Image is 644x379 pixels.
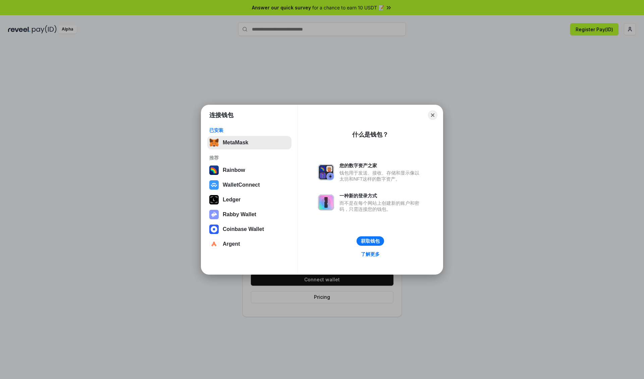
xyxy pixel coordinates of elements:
[209,127,289,133] div: 已安装
[223,167,245,173] div: Rainbow
[223,182,260,188] div: WalletConnect
[223,241,240,247] div: Argent
[209,225,219,234] img: svg+xml,%3Csvg%20width%3D%2228%22%20height%3D%2228%22%20viewBox%3D%220%200%2028%2028%22%20fill%3D...
[223,226,264,232] div: Coinbase Wallet
[428,110,437,120] button: Close
[209,111,233,119] h1: 连接钱包
[207,223,291,236] button: Coinbase Wallet
[357,250,384,258] a: 了解更多
[207,178,291,192] button: WalletConnect
[207,136,291,149] button: MetaMask
[207,163,291,177] button: Rainbow
[352,131,388,139] div: 什么是钱包？
[223,211,256,218] div: Rabby Wallet
[209,239,219,249] img: svg+xml,%3Csvg%20width%3D%2228%22%20height%3D%2228%22%20viewBox%3D%220%200%2028%2028%22%20fill%3D...
[207,237,291,251] button: Argent
[209,138,219,147] img: svg+xml,%3Csvg%20fill%3D%22none%22%20height%3D%2233%22%20viewBox%3D%220%200%2035%2033%22%20width%...
[318,164,334,180] img: svg+xml,%3Csvg%20xmlns%3D%22http%3A%2F%2Fwww.w3.org%2F2000%2Fsvg%22%20fill%3D%22none%22%20viewBox...
[209,210,219,219] img: svg+xml,%3Csvg%20xmlns%3D%22http%3A%2F%2Fwww.w3.org%2F2000%2Fsvg%22%20fill%3D%22none%22%20viewBox...
[209,180,219,190] img: svg+xml,%3Csvg%20width%3D%2228%22%20height%3D%2228%22%20viewBox%3D%220%200%2028%2028%22%20fill%3D...
[318,194,334,210] img: svg+xml,%3Csvg%20xmlns%3D%22http%3A%2F%2Fwww.w3.org%2F2000%2Fsvg%22%20fill%3D%22none%22%20viewBox...
[223,140,248,146] div: MetaMask
[361,238,380,244] div: 获取钱包
[361,251,380,257] div: 了解更多
[207,193,291,206] button: Ledger
[223,197,240,203] div: Ledger
[209,165,219,175] img: svg+xml,%3Csvg%20width%3D%22120%22%20height%3D%22120%22%20viewBox%3D%220%200%20120%20120%22%20fil...
[209,155,289,161] div: 推荐
[357,236,384,246] button: 获取钱包
[339,162,423,169] div: 您的数字资产之家
[339,193,423,199] div: 一种新的登录方式
[209,195,219,204] img: svg+xml,%3Csvg%20xmlns%3D%22http%3A%2F%2Fwww.w3.org%2F2000%2Fsvg%22%20width%3D%2228%22%20height%3...
[339,170,423,182] div: 钱包用于发送、接收、存储和显示像以太坊和NFT这样的数字资产。
[339,200,423,212] div: 而不是在每个网站上创建新的账户和密码，只需连接您的钱包。
[207,208,291,221] button: Rabby Wallet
